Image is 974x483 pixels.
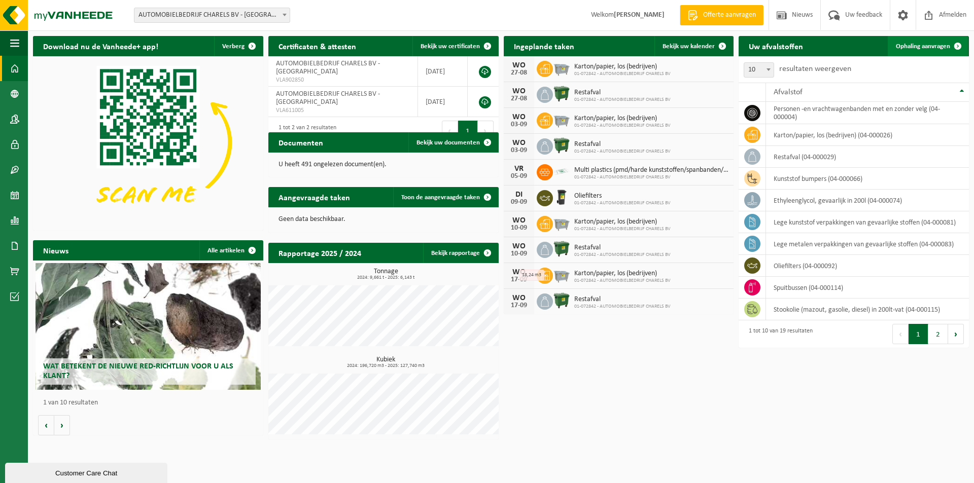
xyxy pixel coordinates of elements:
[774,88,803,96] span: Afvalstof
[268,132,333,152] h2: Documenten
[421,43,480,50] span: Bekijk uw certificaten
[766,190,969,211] td: ethyleenglycol, gevaarlijk in 200l (04-000074)
[574,71,671,77] span: 01-072842 - AUTOMOBIELBEDRIJF CHARELS BV
[766,233,969,255] td: lege metalen verpakkingen van gevaarlijke stoffen (04-000083)
[416,139,480,146] span: Bekijk uw documenten
[553,111,570,128] img: WB-2500-GAL-GY-01
[509,191,529,199] div: DI
[214,36,262,56] button: Verberg
[199,240,262,261] a: Alle artikelen
[509,294,529,302] div: WO
[779,65,851,73] label: resultaten weergeven
[33,36,168,56] h2: Download nu de Vanheede+ app!
[896,43,950,50] span: Ophaling aanvragen
[509,276,529,283] div: 17-09
[418,87,468,117] td: [DATE]
[509,302,529,309] div: 17-09
[509,139,529,147] div: WO
[509,147,529,154] div: 03-09
[509,173,529,180] div: 05-09
[574,140,671,148] span: Restafval
[509,199,529,206] div: 09-09
[654,36,733,56] a: Bekijk uw kalender
[739,36,813,56] h2: Uw afvalstoffen
[574,97,671,103] span: 01-072842 - AUTOMOBIELBEDRIJF CHARELS BV
[663,43,715,50] span: Bekijk uw kalender
[574,226,671,232] span: 01-072842 - AUTOMOBIELBEDRIJF CHARELS BV
[442,121,458,141] button: Previous
[222,43,245,50] span: Verberg
[553,85,570,102] img: WB-1100-HPE-GN-01
[553,214,570,232] img: WB-2500-GAL-GY-01
[766,277,969,299] td: spuitbussen (04-000114)
[5,461,169,483] iframe: chat widget
[268,243,371,263] h2: Rapportage 2025 / 2024
[134,8,290,22] span: AUTOMOBIELBEDRIJF CHARELS BV - LOKEREN
[276,76,410,84] span: VLA902850
[701,10,758,20] span: Offerte aanvragen
[36,263,261,390] a: Wat betekent de nieuwe RED-richtlijn voor u als klant?
[509,87,529,95] div: WO
[273,268,499,280] h3: Tonnage
[892,324,909,344] button: Previous
[509,95,529,102] div: 27-08
[553,163,570,180] img: LP-SK-00500-LPE-16
[504,36,584,56] h2: Ingeplande taken
[54,415,70,435] button: Volgende
[614,11,665,19] strong: [PERSON_NAME]
[509,242,529,250] div: WO
[888,36,968,56] a: Ophaling aanvragen
[744,62,774,78] span: 10
[268,36,366,56] h2: Certificaten & attesten
[273,120,336,142] div: 1 tot 2 van 2 resultaten
[574,192,671,200] span: Oliefilters
[574,166,729,174] span: Multi plastics (pmd/harde kunststoffen/spanbanden/eps/folie naturel/folie gemeng...
[38,415,54,435] button: Vorige
[509,69,529,77] div: 27-08
[33,240,79,260] h2: Nieuws
[393,187,498,207] a: Toon de aangevraagde taken
[509,268,529,276] div: WO
[509,165,529,173] div: VR
[509,113,529,121] div: WO
[680,5,763,25] a: Offerte aanvragen
[574,89,671,97] span: Restafval
[553,240,570,257] img: WB-1100-HPE-GN-01
[574,174,729,180] span: 01-072842 - AUTOMOBIELBEDRIJF CHARELS BV
[553,189,570,206] img: WB-0240-HPE-BK-01
[744,323,813,345] div: 1 tot 10 van 19 resultaten
[273,356,499,368] h3: Kubiek
[574,270,671,278] span: Karton/papier, los (bedrijven)
[574,200,671,206] span: 01-072842 - AUTOMOBIELBEDRIJF CHARELS BV
[574,123,671,129] span: 01-072842 - AUTOMOBIELBEDRIJF CHARELS BV
[418,56,468,87] td: [DATE]
[276,90,380,106] span: AUTOMOBIELBEDRIJF CHARELS BV - [GEOGRAPHIC_DATA]
[574,218,671,226] span: Karton/papier, los (bedrijven)
[276,60,380,76] span: AUTOMOBIELBEDRIJF CHARELS BV - [GEOGRAPHIC_DATA]
[458,121,478,141] button: 1
[574,295,671,304] span: Restafval
[766,124,969,146] td: karton/papier, los (bedrijven) (04-000026)
[273,275,499,280] span: 2024: 9,661 t - 2025: 6,143 t
[909,324,928,344] button: 1
[553,137,570,154] img: WB-1100-HPE-GN-01
[574,244,671,252] span: Restafval
[401,194,480,201] span: Toon de aangevraagde taken
[574,278,671,284] span: 01-072842 - AUTOMOBIELBEDRIJF CHARELS BV
[478,121,494,141] button: Next
[744,63,774,77] span: 10
[766,102,969,124] td: personen -en vrachtwagenbanden met en zonder velg (04-000004)
[574,304,671,310] span: 01-072842 - AUTOMOBIELBEDRIJF CHARELS BV
[276,106,410,115] span: VLA611005
[279,216,489,223] p: Geen data beschikbaar.
[574,252,671,258] span: 01-072842 - AUTOMOBIELBEDRIJF CHARELS BV
[43,362,233,380] span: Wat betekent de nieuwe RED-richtlijn voor u als klant?
[553,59,570,77] img: WB-2500-GAL-GY-01
[509,216,529,225] div: WO
[766,299,969,320] td: stookolie (mazout, gasolie, diesel) in 200lt-vat (04-000115)
[948,324,964,344] button: Next
[509,250,529,257] div: 10-09
[134,8,290,23] span: AUTOMOBIELBEDRIJF CHARELS BV - LOKEREN
[574,115,671,123] span: Karton/papier, los (bedrijven)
